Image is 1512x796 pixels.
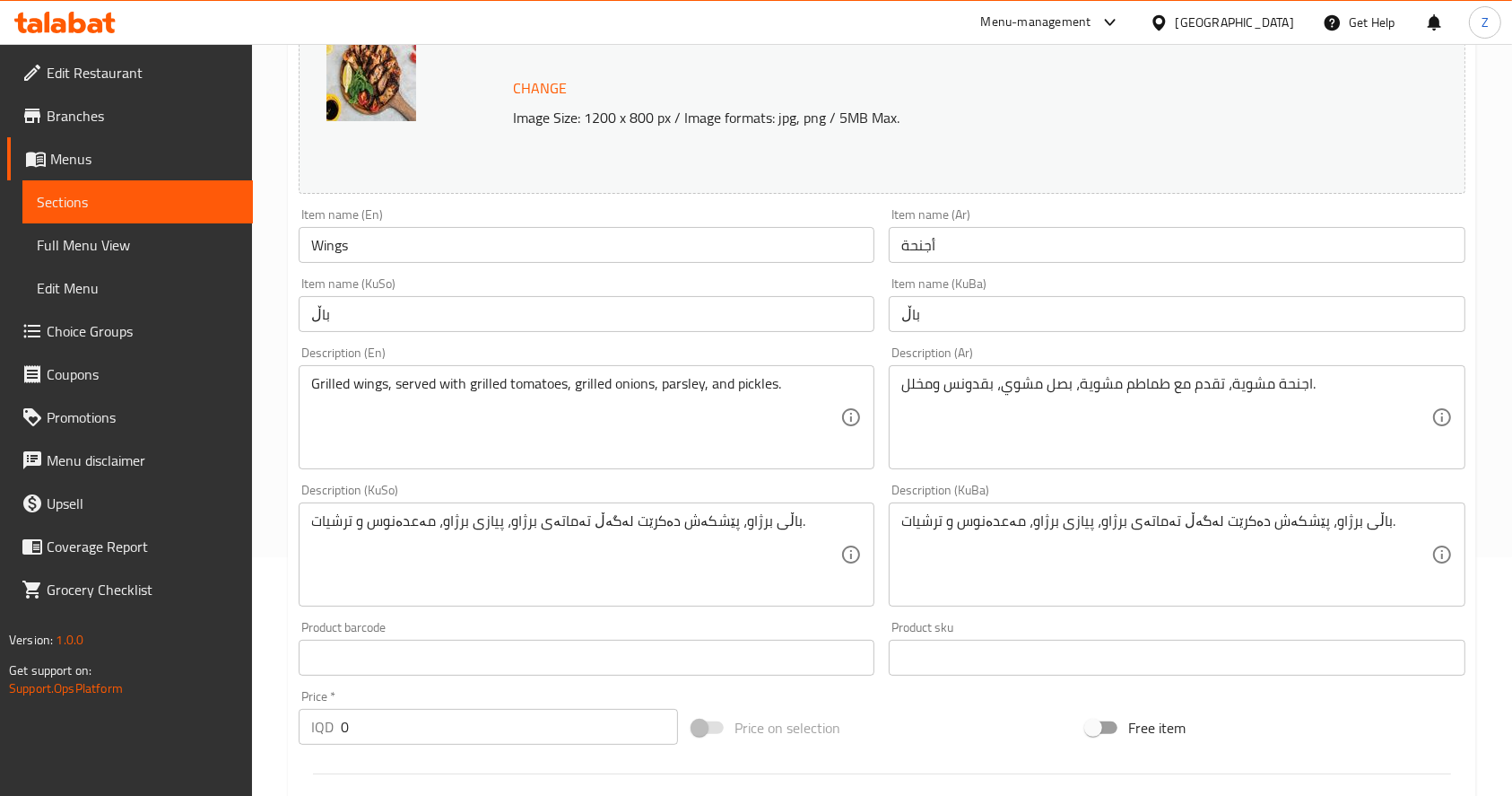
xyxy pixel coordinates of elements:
span: 1.0.0 [56,628,83,652]
input: Please enter price [341,709,678,745]
span: Z [1482,13,1489,32]
span: Full Menu View [37,234,239,256]
button: Change [506,70,574,107]
span: Menus [50,148,239,170]
span: Edit Menu [37,277,239,299]
a: Full Menu View [22,223,253,267]
span: Coupons [47,363,239,385]
a: Choice Groups [7,310,253,353]
span: Sections [37,191,239,213]
div: Menu-management [981,12,1091,33]
p: Image Size: 1200 x 800 px / Image formats: jpg, png / 5MB Max. [506,107,1339,128]
input: Enter name KuBa [889,296,1464,332]
div: [GEOGRAPHIC_DATA] [1176,13,1294,32]
textarea: باڵی برژاو، پێشکەش دەکرێت لەگەڵ تەماتەی برژاو، پیازی برژاو، مەعدەنوس و ترشیات. [311,512,840,598]
span: Free item [1128,717,1186,739]
span: Price on selection [734,717,840,739]
textarea: Grilled wings, served with grilled tomatoes, grilled onions, parsley, and pickles. [311,375,840,460]
a: Menus [7,137,253,180]
textarea: اجنحة مشوية، تقدم مع طماطم مشوية، بصل مشوي، بقدونس ومخلل. [901,375,1430,460]
span: Choice Groups [47,320,239,342]
a: Coupons [7,353,253,396]
a: Promotions [7,396,253,439]
span: Grocery Checklist [47,579,239,600]
p: IQD [311,716,334,738]
span: Promotions [47,407,239,428]
a: Branches [7,94,253,137]
input: Enter name KuSo [299,296,874,332]
span: Edit Restaurant [47,62,239,83]
span: Upsell [47,493,239,514]
a: Edit Menu [22,267,253,310]
span: Change [513,75,567,101]
a: Sections [22,180,253,223]
a: Menu disclaimer [7,439,253,482]
span: Branches [47,105,239,127]
a: Grocery Checklist [7,568,253,611]
input: Please enter product sku [889,640,1464,676]
span: Version: [9,628,53,652]
input: Please enter product barcode [299,640,874,676]
span: Menu disclaimer [47,450,239,471]
span: Get support on: [9,659,91,682]
span: Coverage Report [47,536,239,557]
a: Support.OpsPlatform [9,677,123,700]
img: %D8%A7%D8%AC%D9%86%D8%AD%D8%A9_%D9%85%D8%B4%D9%88%D9%8A%D8%A9638942393472260809.jpg [326,31,416,121]
a: Edit Restaurant [7,51,253,94]
input: Enter name Ar [889,227,1464,263]
a: Coverage Report [7,525,253,568]
a: Upsell [7,482,253,525]
textarea: باڵی برژاو، پێشکەش دەکرێت لەگەڵ تەماتەی برژاو، پیازی برژاو، مەعدەنوس و ترشیات. [901,512,1430,598]
input: Enter name En [299,227,874,263]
